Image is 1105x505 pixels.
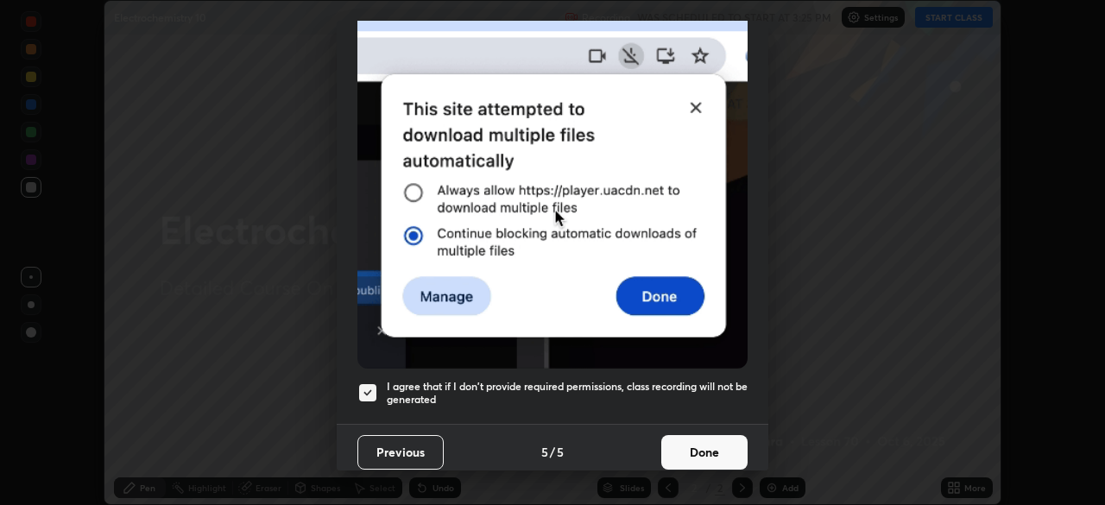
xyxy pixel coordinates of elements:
h4: / [550,443,555,461]
h4: 5 [557,443,564,461]
button: Previous [357,435,444,470]
h5: I agree that if I don't provide required permissions, class recording will not be generated [387,380,748,407]
button: Done [661,435,748,470]
h4: 5 [541,443,548,461]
